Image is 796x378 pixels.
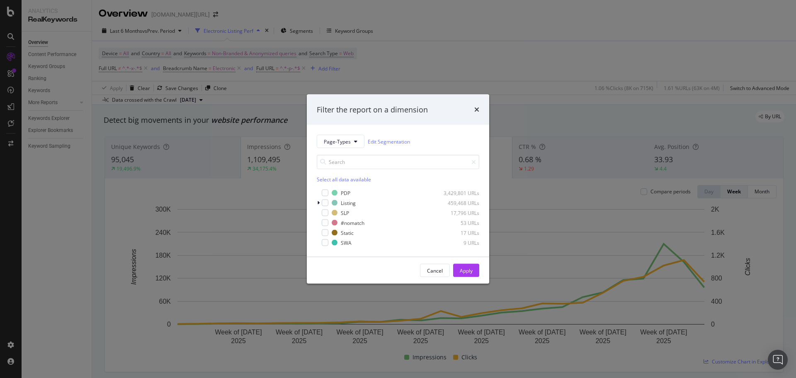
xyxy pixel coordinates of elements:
span: Page-Types [324,138,351,145]
div: #nomatch [341,219,364,226]
div: Open Intercom Messenger [768,350,788,370]
button: Apply [453,264,479,277]
div: PDP [341,189,350,196]
div: 53 URLs [439,219,479,226]
div: Apply [460,267,473,274]
a: Edit Segmentation [368,137,410,146]
input: Search [317,155,479,169]
div: 459,468 URLs [439,199,479,206]
div: 9 URLs [439,239,479,246]
div: Filter the report on a dimension [317,104,428,115]
div: modal [307,94,489,284]
div: 3,429,801 URLs [439,189,479,196]
div: 17 URLs [439,229,479,236]
button: Cancel [420,264,450,277]
div: Static [341,229,354,236]
div: SWA [341,239,352,246]
button: Page-Types [317,135,364,148]
div: 17,796 URLs [439,209,479,216]
div: Listing [341,199,356,206]
div: SLP [341,209,349,216]
div: Select all data available [317,176,479,183]
div: Cancel [427,267,443,274]
div: times [474,104,479,115]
